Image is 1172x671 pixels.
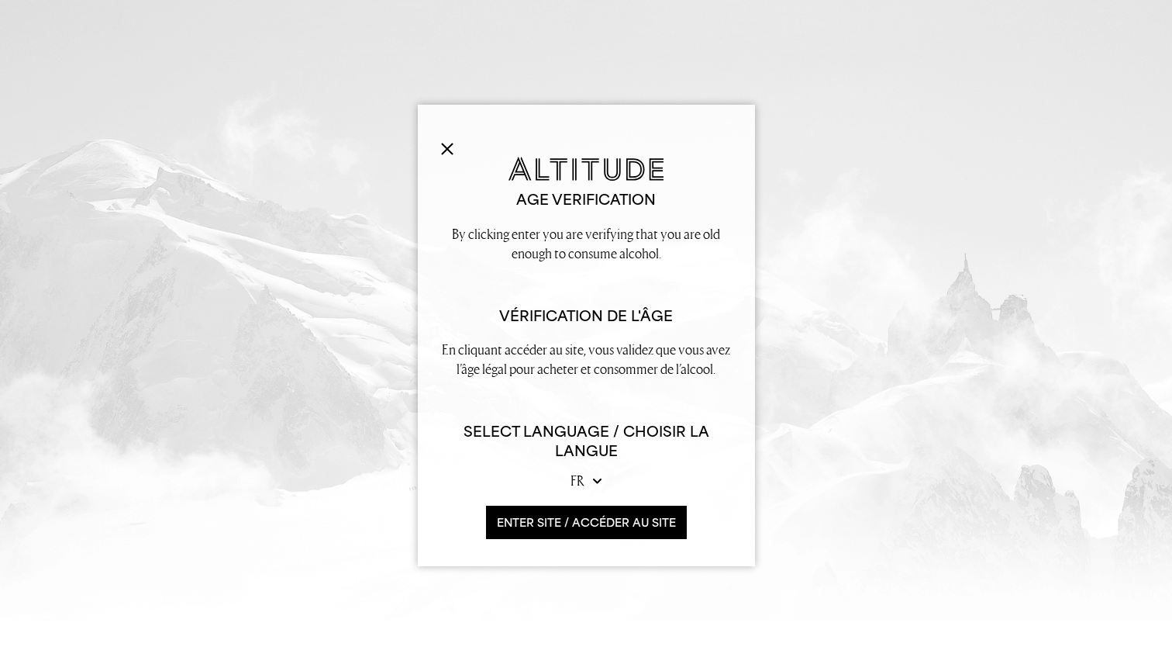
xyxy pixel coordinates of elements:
img: Close [441,143,453,155]
h2: Vérification de l'âge [441,306,732,326]
p: En cliquant accéder au site, vous validez que vous avez l’âge légal pour acheter et consommer de ... [441,340,732,379]
h6: Select Language / Choisir la langue [441,422,732,461]
p: By clicking enter you are verifying that you are old enough to consume alcohol. [441,224,732,263]
h2: Age verification [441,190,732,209]
img: Altitude Gin [508,157,664,181]
button: ENTER SITE / accéder au site [486,506,687,539]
